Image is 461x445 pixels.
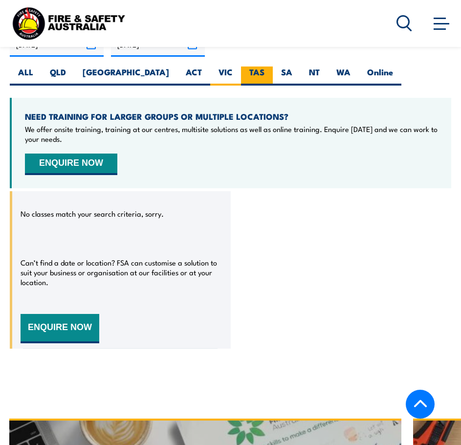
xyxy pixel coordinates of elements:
button: ENQUIRE NOW [25,154,117,175]
label: ALL [10,67,42,86]
p: We offer onsite training, training at our centres, multisite solutions as well as online training... [25,124,438,144]
p: No classes match your search criteria, sorry. [21,209,164,219]
h4: NEED TRAINING FOR LARGER GROUPS OR MULTIPLE LOCATIONS? [25,111,438,122]
label: ACT [177,67,210,86]
button: ENQUIRE NOW [21,314,99,343]
label: SA [273,67,301,86]
label: Online [359,67,401,86]
label: [GEOGRAPHIC_DATA] [74,67,177,86]
p: Can’t find a date or location? FSA can customise a solution to suit your business or organisation... [21,258,220,287]
label: NT [301,67,328,86]
label: QLD [42,67,74,86]
label: WA [328,67,359,86]
label: VIC [210,67,241,86]
label: TAS [241,67,273,86]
